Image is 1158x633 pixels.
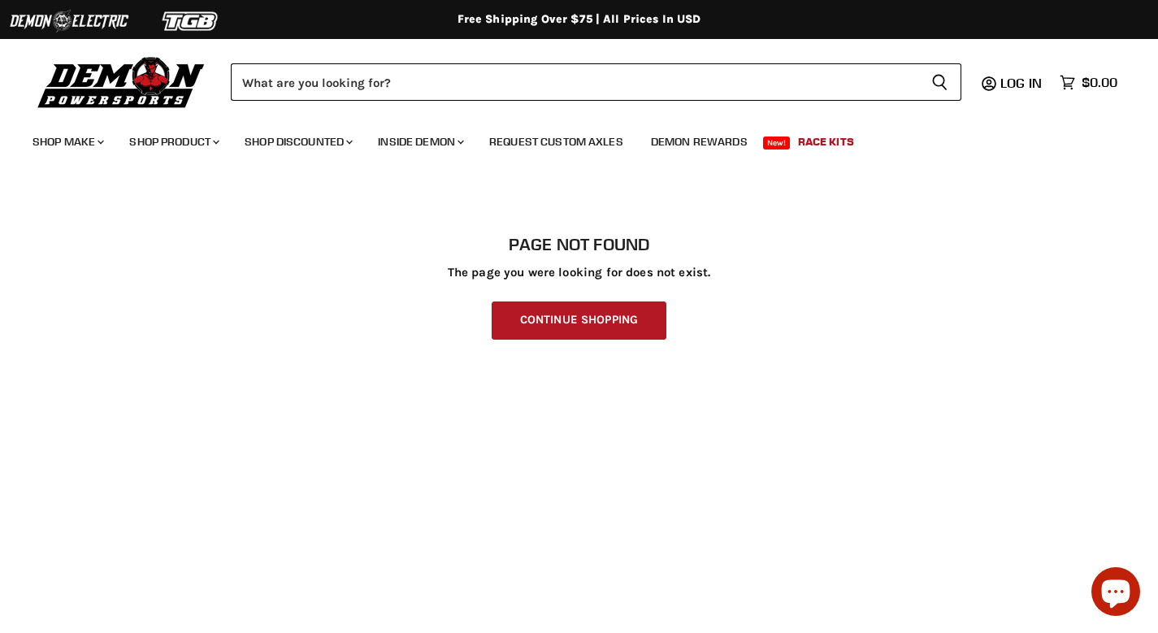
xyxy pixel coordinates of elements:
[20,125,114,158] a: Shop Make
[33,235,1125,254] h1: Page not found
[918,63,961,101] button: Search
[130,6,252,37] img: TGB Logo 2
[33,53,210,111] img: Demon Powersports
[993,76,1052,90] a: Log in
[1000,75,1042,91] span: Log in
[1052,71,1125,94] a: $0.00
[639,125,760,158] a: Demon Rewards
[232,125,362,158] a: Shop Discounted
[477,125,635,158] a: Request Custom Axles
[231,63,918,101] input: Search
[366,125,474,158] a: Inside Demon
[8,6,130,37] img: Demon Electric Logo 2
[763,137,791,150] span: New!
[492,301,666,340] a: Continue Shopping
[231,63,961,101] form: Product
[1086,567,1145,620] inbox-online-store-chat: Shopify online store chat
[20,119,1113,158] ul: Main menu
[786,125,866,158] a: Race Kits
[33,266,1125,280] p: The page you were looking for does not exist.
[117,125,229,158] a: Shop Product
[1082,75,1117,90] span: $0.00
